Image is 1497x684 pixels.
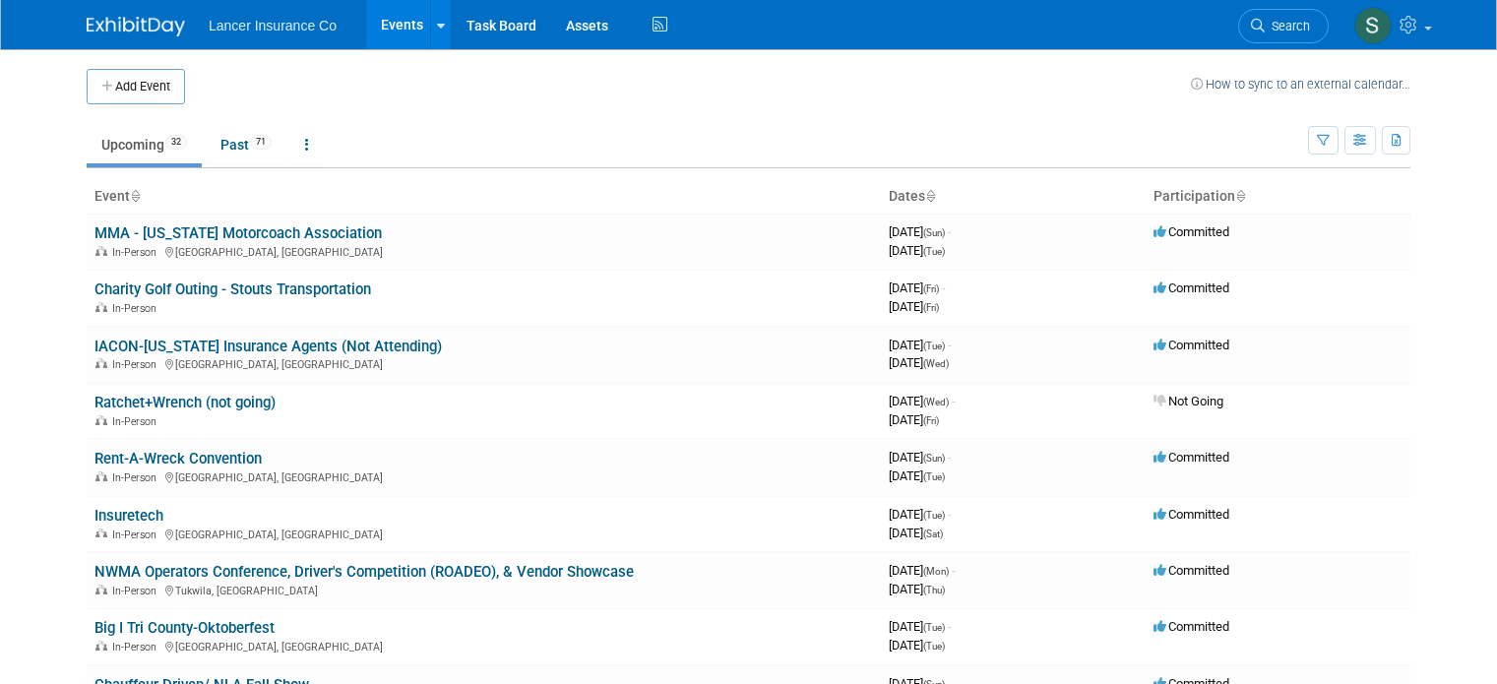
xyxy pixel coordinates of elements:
span: In-Person [112,302,162,315]
span: Not Going [1154,394,1223,408]
img: In-Person Event [95,246,107,256]
span: - [948,450,951,465]
span: [DATE] [889,638,945,653]
span: - [948,224,951,239]
a: IACON-[US_STATE] Insurance Agents (Not Attending) [94,338,442,355]
a: Ratchet+Wrench (not going) [94,394,276,411]
span: Lancer Insurance Co [209,18,337,33]
span: (Tue) [923,341,945,351]
span: In-Person [112,246,162,259]
span: [DATE] [889,468,945,483]
span: [DATE] [889,582,945,596]
a: Rent-A-Wreck Convention [94,450,262,467]
span: (Sun) [923,453,945,464]
span: - [948,338,951,352]
span: - [948,619,951,634]
div: [GEOGRAPHIC_DATA], [GEOGRAPHIC_DATA] [94,355,873,371]
span: In-Person [112,529,162,541]
span: (Wed) [923,397,949,407]
span: (Sun) [923,227,945,238]
a: Upcoming32 [87,126,202,163]
span: Committed [1154,280,1229,295]
span: (Tue) [923,510,945,521]
th: Participation [1146,180,1410,214]
span: Committed [1154,563,1229,578]
th: Event [87,180,881,214]
span: [DATE] [889,280,945,295]
span: - [942,280,945,295]
span: [DATE] [889,619,951,634]
span: Committed [1154,224,1229,239]
th: Dates [881,180,1146,214]
span: - [948,507,951,522]
span: (Thu) [923,585,945,595]
span: [DATE] [889,299,939,314]
img: In-Person Event [95,415,107,425]
a: Sort by Start Date [925,188,935,204]
img: Steven O'Shea [1354,7,1392,44]
a: NWMA Operators Conference, Driver's Competition (ROADEO), & Vendor Showcase [94,563,634,581]
span: (Tue) [923,471,945,482]
span: (Fri) [923,415,939,426]
a: Search [1238,9,1329,43]
a: Past71 [206,126,286,163]
span: Committed [1154,507,1229,522]
a: MMA - [US_STATE] Motorcoach Association [94,224,382,242]
span: [DATE] [889,507,951,522]
span: In-Person [112,641,162,653]
a: Insuretech [94,507,163,525]
img: In-Person Event [95,641,107,651]
a: Sort by Event Name [130,188,140,204]
span: [DATE] [889,224,951,239]
img: In-Person Event [95,358,107,368]
span: (Tue) [923,246,945,257]
span: (Tue) [923,622,945,633]
span: [DATE] [889,338,951,352]
a: Big I Tri County-Oktoberfest [94,619,275,637]
img: In-Person Event [95,471,107,481]
span: 71 [250,135,272,150]
span: [DATE] [889,355,949,370]
span: In-Person [112,585,162,597]
img: In-Person Event [95,585,107,594]
img: In-Person Event [95,302,107,312]
span: In-Person [112,471,162,484]
span: [DATE] [889,563,955,578]
button: Add Event [87,69,185,104]
span: (Fri) [923,302,939,313]
span: 32 [165,135,187,150]
span: (Wed) [923,358,949,369]
a: Sort by Participation Type [1235,188,1245,204]
span: (Fri) [923,283,939,294]
div: [GEOGRAPHIC_DATA], [GEOGRAPHIC_DATA] [94,638,873,653]
div: Tukwila, [GEOGRAPHIC_DATA] [94,582,873,597]
a: Charity Golf Outing - Stouts Transportation [94,280,371,298]
span: (Sat) [923,529,943,539]
img: ExhibitDay [87,17,185,36]
span: Committed [1154,619,1229,634]
span: Committed [1154,450,1229,465]
span: In-Person [112,358,162,371]
a: How to sync to an external calendar... [1191,77,1410,92]
div: [GEOGRAPHIC_DATA], [GEOGRAPHIC_DATA] [94,526,873,541]
span: Search [1265,19,1310,33]
span: (Mon) [923,566,949,577]
span: [DATE] [889,526,943,540]
span: [DATE] [889,243,945,258]
span: In-Person [112,415,162,428]
span: [DATE] [889,412,939,427]
div: [GEOGRAPHIC_DATA], [GEOGRAPHIC_DATA] [94,243,873,259]
span: - [952,394,955,408]
span: Committed [1154,338,1229,352]
span: [DATE] [889,394,955,408]
img: In-Person Event [95,529,107,538]
span: (Tue) [923,641,945,652]
span: - [952,563,955,578]
span: [DATE] [889,450,951,465]
div: [GEOGRAPHIC_DATA], [GEOGRAPHIC_DATA] [94,468,873,484]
